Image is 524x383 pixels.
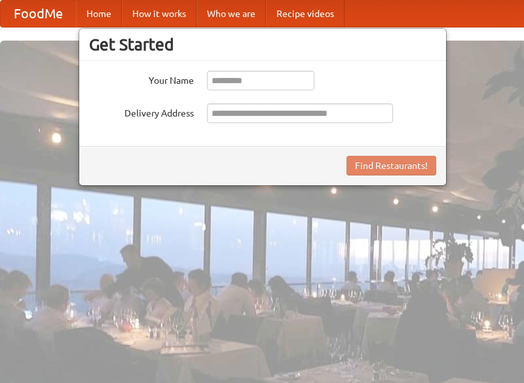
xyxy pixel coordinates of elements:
a: How it works [122,1,196,27]
a: Recipe videos [266,1,345,27]
h3: Get Started [89,35,436,54]
a: FoodMe [1,1,76,27]
a: Who we are [196,1,266,27]
a: Home [76,1,122,27]
label: Your Name [89,71,194,87]
label: Delivery Address [89,103,194,120]
button: Find Restaurants! [346,156,436,175]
